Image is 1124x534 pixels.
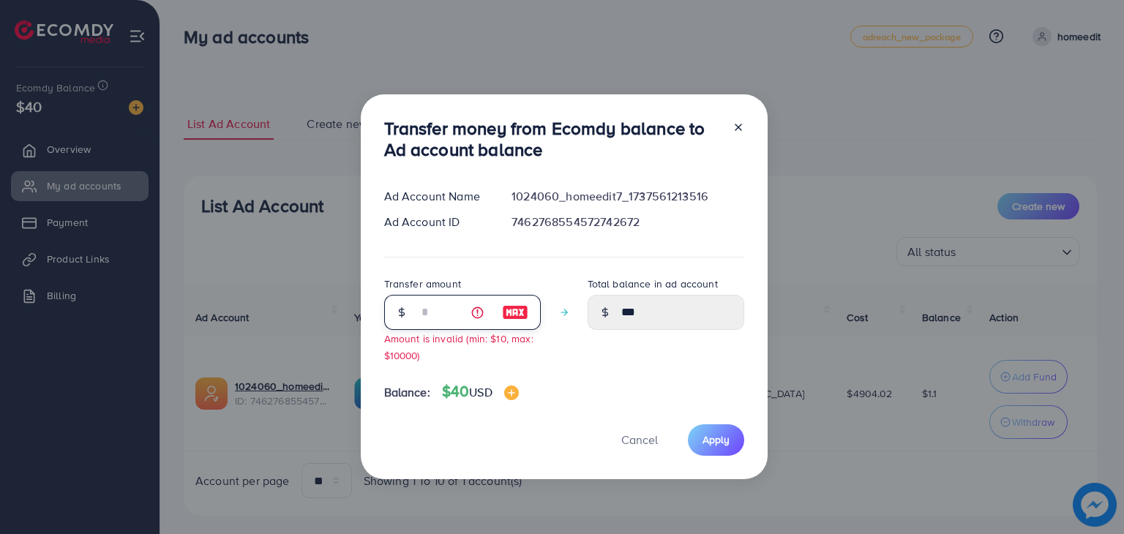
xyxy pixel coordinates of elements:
div: Ad Account Name [372,188,501,205]
div: 1024060_homeedit7_1737561213516 [500,188,755,205]
img: image [504,386,519,400]
h3: Transfer money from Ecomdy balance to Ad account balance [384,118,721,160]
div: 7462768554572742672 [500,214,755,230]
button: Apply [688,424,744,456]
span: Apply [702,432,730,447]
button: Cancel [603,424,676,456]
span: Balance: [384,384,430,401]
span: USD [469,384,492,400]
img: image [502,304,528,321]
label: Transfer amount [384,277,461,291]
h4: $40 [442,383,519,401]
div: Ad Account ID [372,214,501,230]
span: Cancel [621,432,658,448]
label: Total balance in ad account [588,277,718,291]
small: Amount is invalid (min: $10, max: $10000) [384,331,533,362]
